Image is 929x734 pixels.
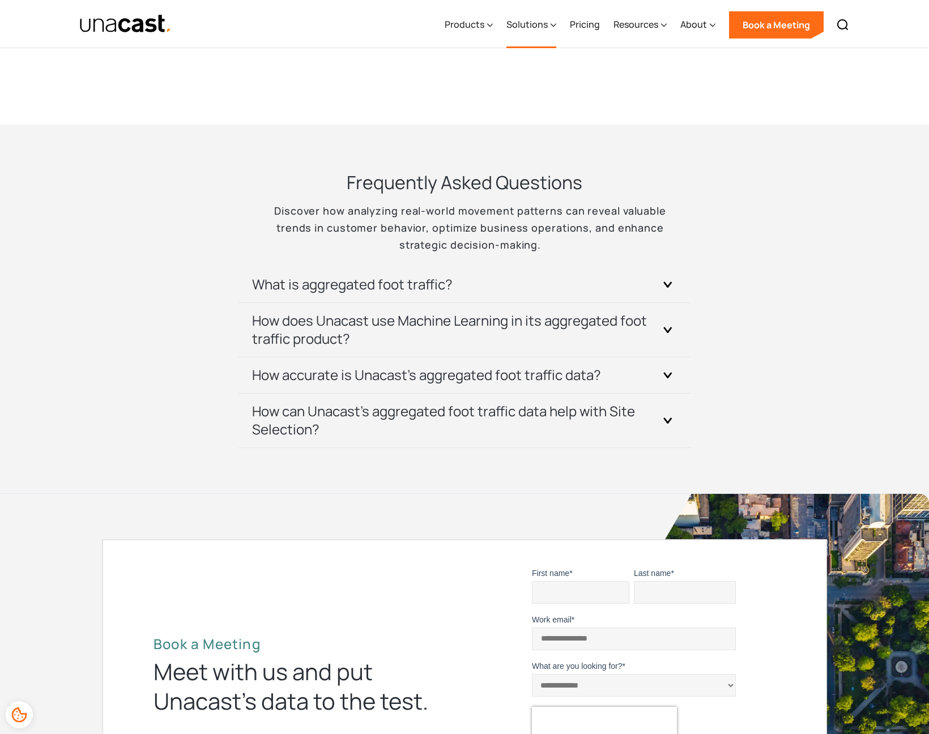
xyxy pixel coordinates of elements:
h3: How accurate is Unacast's aggregated foot traffic data? [252,366,601,384]
a: Book a Meeting [729,11,824,39]
div: Meet with us and put Unacast’s data to the test. [154,657,448,716]
span: What are you looking for? [532,662,623,671]
div: Products [445,18,484,31]
p: Discover how analyzing real-world movement patterns can reveal valuable trends in customer behavi... [252,202,677,253]
div: Cookie Preferences [6,701,33,728]
h2: Book a Meeting [154,635,448,652]
span: Last name [634,569,671,578]
span: Work email [532,615,572,624]
div: Products [445,2,493,48]
img: Unacast text logo [79,14,172,34]
div: About [680,2,715,48]
div: Solutions [506,2,556,48]
h3: Frequently Asked Questions [347,170,582,195]
div: About [680,18,707,31]
div: Solutions [506,18,548,31]
div: Resources [613,18,658,31]
div: Resources [613,2,667,48]
span: First name [532,569,569,578]
h3: What is aggregated foot traffic? [252,275,453,293]
h3: How can Unacast's aggregated foot traffic data help with Site Selection? [252,402,650,438]
h3: How does Unacast use Machine Learning in its aggregated foot traffic product? [252,311,650,348]
a: Pricing [570,2,600,48]
img: Search icon [836,18,850,32]
a: home [79,14,172,34]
